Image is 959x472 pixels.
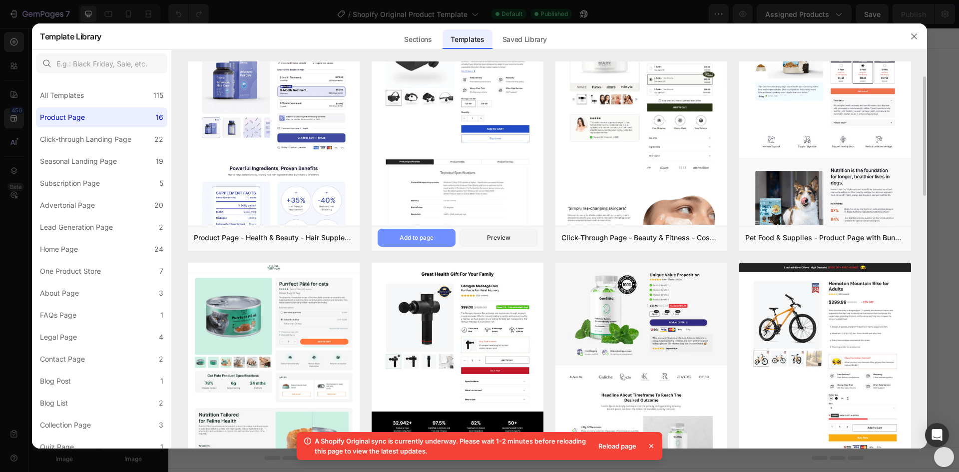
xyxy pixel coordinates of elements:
[460,229,537,247] button: Preview
[745,232,905,244] div: Pet Food & Supplies - Product Page with Bundle
[315,436,588,456] p: A Shopify Original sync is currently underway. Please wait 1-2 minutes before reloading this page...
[159,221,163,233] div: 2
[159,265,163,277] div: 7
[160,309,163,321] div: 1
[159,177,163,189] div: 5
[925,423,949,447] div: Open Intercom Messenger
[40,221,113,233] div: Lead Generation Page
[443,29,492,49] div: Templates
[160,375,163,387] div: 1
[40,177,100,189] div: Subscription Page
[335,225,456,237] div: Start with Sections from sidebar
[194,232,354,244] div: Product Page - Health & Beauty - Hair Supplement
[328,301,463,309] div: Start with Generating from URL or image
[40,419,91,431] div: Collection Page
[36,53,167,73] input: E.g.: Black Friday, Sale, etc.
[40,155,117,167] div: Seasonal Landing Page
[156,111,163,123] div: 16
[159,287,163,299] div: 3
[398,245,468,265] button: Add elements
[40,133,131,145] div: Click-through Landing Page
[160,441,163,453] div: 1
[159,353,163,365] div: 2
[40,375,71,387] div: Blog Post
[40,89,84,101] div: All Templates
[378,229,456,247] button: Add to page
[156,155,163,167] div: 19
[154,243,163,255] div: 24
[561,232,721,244] div: Click-Through Page - Beauty & Fitness - Cosmetic
[153,89,163,101] div: 115
[154,199,163,211] div: 20
[40,111,85,123] div: Product Page
[40,23,101,49] h2: Template Library
[159,397,163,409] div: 2
[159,331,163,343] div: 4
[40,309,76,321] div: FAQs Page
[40,331,77,343] div: Legal Page
[40,397,68,409] div: Blog List
[323,245,392,265] button: Add sections
[396,29,440,49] div: Sections
[154,133,163,145] div: 22
[40,353,85,365] div: Contact Page
[40,199,95,211] div: Advertorial Page
[159,419,163,431] div: 3
[40,243,78,255] div: Home Page
[40,441,74,453] div: Quiz Page
[592,439,642,453] div: Reload page
[40,287,79,299] div: About Page
[494,29,555,49] div: Saved Library
[400,233,434,242] div: Add to page
[40,265,101,277] div: One Product Store
[487,233,510,242] div: Preview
